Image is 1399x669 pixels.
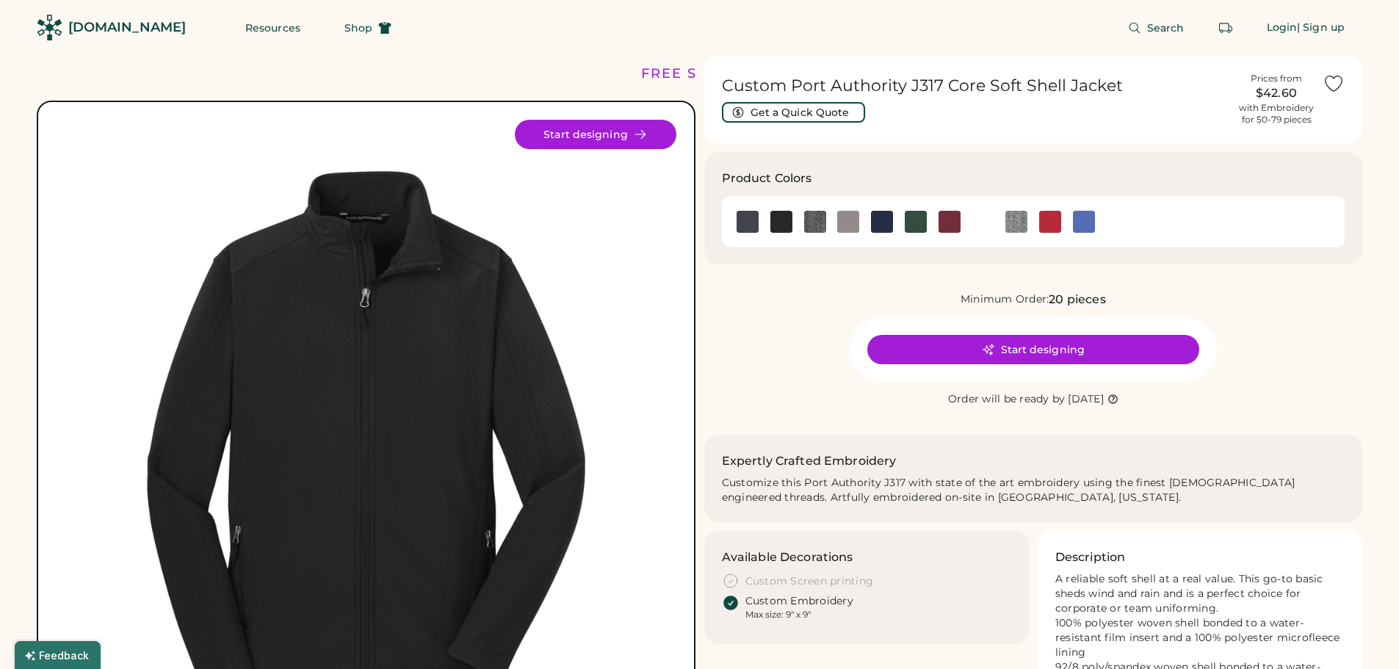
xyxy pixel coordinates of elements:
img: Pearl Grey Heather Swatch Image [1005,211,1027,233]
div: Order will be ready by [948,392,1066,407]
div: Deep Smoke [837,211,859,233]
h3: Available Decorations [722,549,853,566]
div: Black [770,211,792,233]
img: Navy Heather Swatch Image [972,211,994,233]
button: Shop [327,13,409,43]
div: Rich Red [1039,211,1061,233]
div: Minimum Order: [961,292,1049,307]
button: Resources [228,13,318,43]
div: [DATE] [1068,392,1104,407]
div: $42.60 [1239,84,1314,102]
div: Max size: 9" x 9" [745,609,811,621]
button: Search [1110,13,1202,43]
img: Maroon Swatch Image [939,211,961,233]
button: Get a Quick Quote [722,102,865,123]
h3: Description [1055,549,1126,566]
div: Prices from [1251,73,1302,84]
div: FREE SHIPPING [641,64,767,84]
img: Rendered Logo - Screens [37,15,62,40]
div: Navy Heather [972,211,994,233]
img: Black Charcoal Heather Swatch Image [804,211,826,233]
div: Dress Blue Navy [871,211,893,233]
img: True Royal Swatch Image [1073,211,1095,233]
div: Custom Embroidery [745,594,853,609]
img: Rich Red Swatch Image [1039,211,1061,233]
h3: Product Colors [722,170,812,187]
div: Battleship Grey [737,211,759,233]
span: Shop [344,23,372,33]
button: Start designing [867,335,1199,364]
h2: Expertly Crafted Embroidery [722,452,897,470]
div: Customize this Port Authority J317 with state of the art embroidery using the finest [DEMOGRAPHIC... [722,476,1345,505]
div: True Royal [1073,211,1095,233]
h1: Custom Port Authority J317 Core Soft Shell Jacket [722,76,1231,96]
div: Login [1267,21,1298,35]
div: [DOMAIN_NAME] [68,18,186,37]
span: Search [1147,23,1185,33]
img: Forest Green Swatch Image [905,211,927,233]
div: | Sign up [1297,21,1345,35]
div: Black Charcoal Heather [804,211,826,233]
button: Start designing [515,120,676,149]
div: Maroon [939,211,961,233]
div: Pearl Grey Heather [1005,211,1027,233]
button: Retrieve an order [1211,13,1240,43]
img: Black Swatch Image [770,211,792,233]
div: with Embroidery for 50-79 pieces [1239,102,1314,126]
img: Battleship Grey Swatch Image [737,211,759,233]
div: Custom Screen printing [745,574,874,589]
img: Dress Blue Navy Swatch Image [871,211,893,233]
div: 20 pieces [1049,291,1105,308]
div: Forest Green [905,211,927,233]
img: Deep Smoke Swatch Image [837,211,859,233]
